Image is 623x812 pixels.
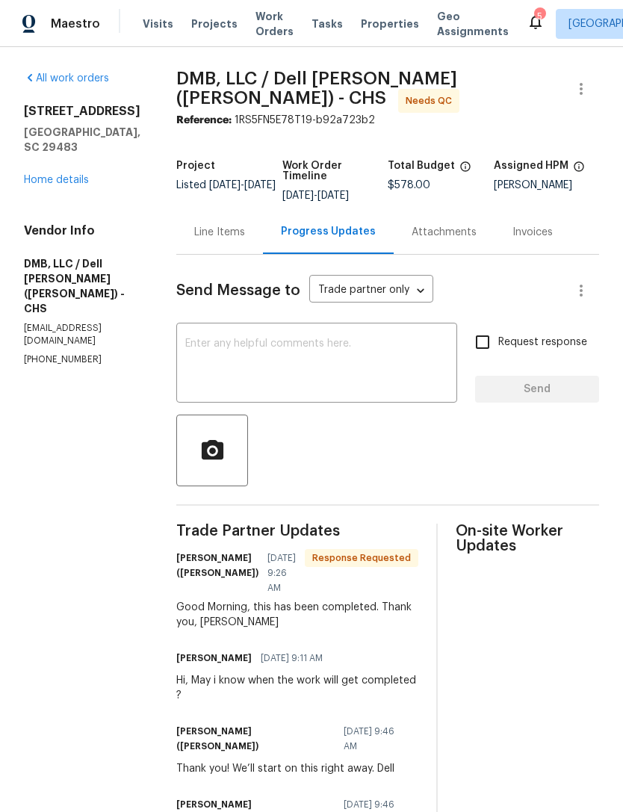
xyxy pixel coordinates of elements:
span: Listed [176,180,276,190]
span: [DATE] [282,190,314,201]
p: [PHONE_NUMBER] [24,353,140,366]
span: The hpm assigned to this work order. [573,161,585,180]
span: The total cost of line items that have been proposed by Opendoor. This sum includes line items th... [459,161,471,180]
span: Geo Assignments [437,9,509,39]
div: Progress Updates [281,224,376,239]
h6: [PERSON_NAME] ([PERSON_NAME]) [176,551,258,580]
span: [DATE] [244,180,276,190]
div: Thank you! We’ll start on this right away. Dell [176,761,418,776]
span: Request response [498,335,587,350]
div: 1RS5FN5E78T19-b92a723b2 [176,113,599,128]
span: Trade Partner Updates [176,524,418,539]
div: Trade partner only [309,279,433,303]
a: Home details [24,175,89,185]
span: - [282,190,349,201]
span: [DATE] [209,180,241,190]
h5: Work Order Timeline [282,161,388,182]
span: Tasks [311,19,343,29]
div: Line Items [194,225,245,240]
span: [DATE] 9:26 AM [267,551,296,595]
h5: Total Budget [388,161,455,171]
span: Properties [361,16,419,31]
div: 5 [534,9,545,24]
h5: DMB, LLC / Dell [PERSON_NAME] ([PERSON_NAME]) - CHS [24,256,140,316]
span: [DATE] [317,190,349,201]
span: Needs QC [406,93,458,108]
h4: Vendor Info [24,223,140,238]
span: Response Requested [306,551,417,565]
b: Reference: [176,115,232,125]
h2: [STREET_ADDRESS] [24,104,140,119]
h6: [PERSON_NAME] ([PERSON_NAME]) [176,724,335,754]
h6: [PERSON_NAME] [176,651,252,666]
h5: [GEOGRAPHIC_DATA], SC 29483 [24,125,140,155]
h5: Project [176,161,215,171]
h5: Assigned HPM [494,161,568,171]
div: Attachments [412,225,477,240]
span: Work Orders [255,9,294,39]
span: Send Message to [176,283,300,298]
div: Invoices [512,225,553,240]
span: DMB, LLC / Dell [PERSON_NAME] ([PERSON_NAME]) - CHS [176,69,457,107]
p: [EMAIL_ADDRESS][DOMAIN_NAME] [24,322,140,347]
div: Hi, May i know when the work will get completed ? [176,673,418,703]
span: Projects [191,16,238,31]
span: Maestro [51,16,100,31]
span: On-site Worker Updates [456,524,599,554]
span: [DATE] 9:11 AM [261,651,323,666]
span: Visits [143,16,173,31]
div: [PERSON_NAME] [494,180,600,190]
span: $578.00 [388,180,430,190]
span: - [209,180,276,190]
a: All work orders [24,73,109,84]
span: [DATE] 9:46 AM [344,724,409,754]
div: Good Morning, this has been completed. Thank you, [PERSON_NAME] [176,600,418,630]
